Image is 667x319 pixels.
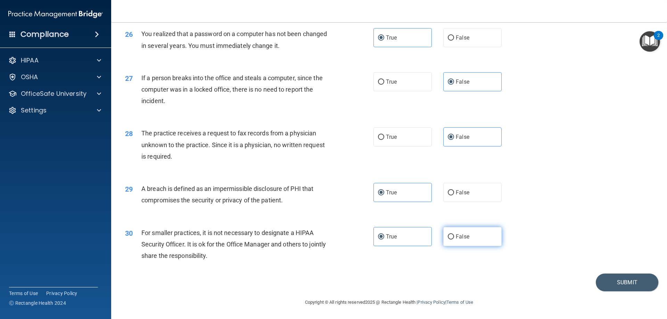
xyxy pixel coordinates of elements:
[456,233,469,240] span: False
[141,30,327,49] span: You realized that a password on a computer has not been changed in several years. You must immedi...
[640,31,660,52] button: Open Resource Center, 2 new notifications
[8,90,101,98] a: OfficeSafe University
[378,190,384,195] input: True
[386,78,397,85] span: True
[378,135,384,140] input: True
[448,135,454,140] input: False
[141,185,313,204] span: A breach is defined as an impermissible disclosure of PHI that compromises the security or privac...
[125,229,133,237] span: 30
[386,34,397,41] span: True
[657,35,660,44] div: 2
[448,234,454,240] input: False
[596,274,658,291] button: Submit
[8,106,101,115] a: Settings
[8,7,103,21] img: PMB logo
[456,78,469,85] span: False
[386,189,397,196] span: True
[46,290,77,297] a: Privacy Policy
[456,189,469,196] span: False
[125,185,133,193] span: 29
[8,56,101,65] a: HIPAA
[125,129,133,138] span: 28
[456,134,469,140] span: False
[448,190,454,195] input: False
[21,106,47,115] p: Settings
[9,300,66,307] span: Ⓒ Rectangle Health 2024
[378,35,384,41] input: True
[21,73,38,81] p: OSHA
[448,79,454,85] input: False
[386,134,397,140] span: True
[378,234,384,240] input: True
[125,30,133,39] span: 26
[125,74,133,83] span: 27
[262,291,516,313] div: Copyright © All rights reserved 2025 @ Rectangle Health | |
[21,56,39,65] p: HIPAA
[141,74,323,104] span: If a person breaks into the office and steals a computer, since the computer was in a locked offi...
[446,300,473,305] a: Terms of Use
[20,30,69,39] h4: Compliance
[456,34,469,41] span: False
[8,73,101,81] a: OSHA
[448,35,454,41] input: False
[141,229,326,259] span: For smaller practices, it is not necessary to designate a HIPAA Security Officer. It is ok for th...
[141,129,325,160] span: The practice receives a request to fax records from a physician unknown to the practice. Since it...
[418,300,445,305] a: Privacy Policy
[378,79,384,85] input: True
[9,290,38,297] a: Terms of Use
[386,233,397,240] span: True
[21,90,87,98] p: OfficeSafe University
